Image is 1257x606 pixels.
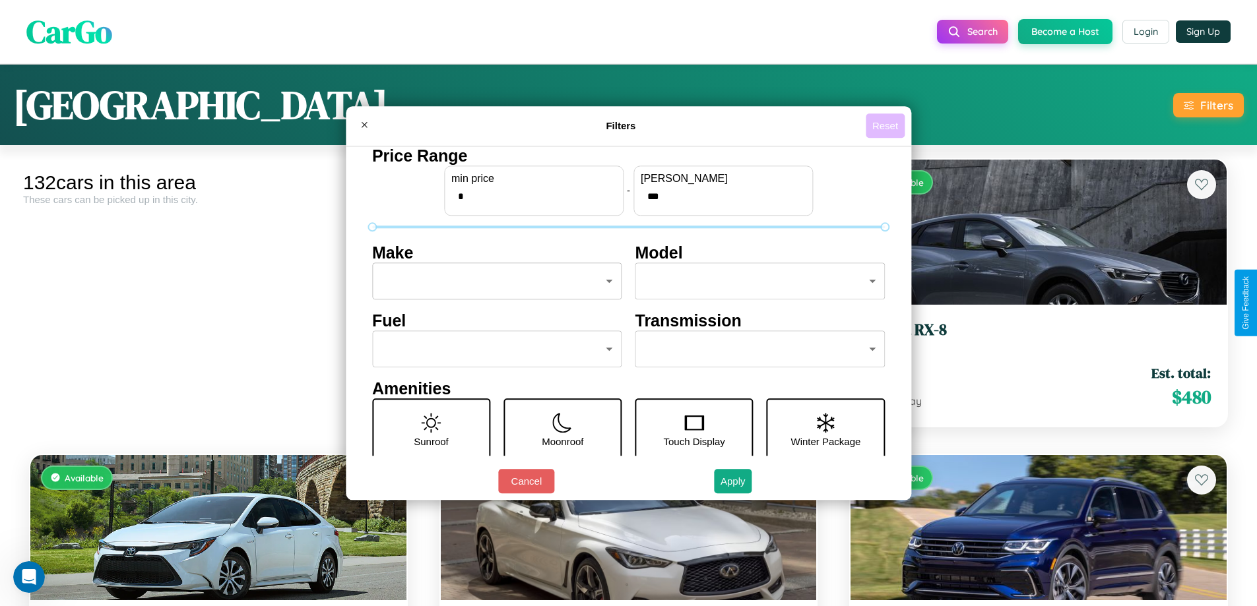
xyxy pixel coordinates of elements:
[635,243,886,262] h4: Model
[1241,276,1250,330] div: Give Feedback
[372,311,622,330] h4: Fuel
[1018,19,1112,44] button: Become a Host
[635,311,886,330] h4: Transmission
[1172,384,1211,410] span: $ 480
[1151,363,1211,382] span: Est. total:
[451,173,616,185] label: min price
[1176,20,1231,43] button: Sign Up
[542,433,583,450] p: Moonroof
[23,194,414,205] div: These cars can be picked up in this city.
[23,171,414,194] div: 132 cars in this area
[866,320,1211,340] h3: Mazda RX-8
[1200,98,1233,112] div: Filters
[65,472,104,483] span: Available
[13,561,45,593] iframe: Intercom live chat
[498,469,554,493] button: Cancel
[937,20,1008,44] button: Search
[866,320,1211,353] a: Mazda RX-82018
[372,243,622,262] h4: Make
[13,78,388,132] h1: [GEOGRAPHIC_DATA]
[663,433,725,450] p: Touch Display
[967,26,998,38] span: Search
[641,173,806,185] label: [PERSON_NAME]
[372,146,885,166] h4: Price Range
[1173,93,1244,117] button: Filters
[1122,20,1169,44] button: Login
[627,181,630,199] p: -
[414,433,449,450] p: Sunroof
[376,120,866,131] h4: Filters
[372,379,885,398] h4: Amenities
[866,113,905,138] button: Reset
[714,469,752,493] button: Apply
[791,433,861,450] p: Winter Package
[26,10,112,53] span: CarGo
